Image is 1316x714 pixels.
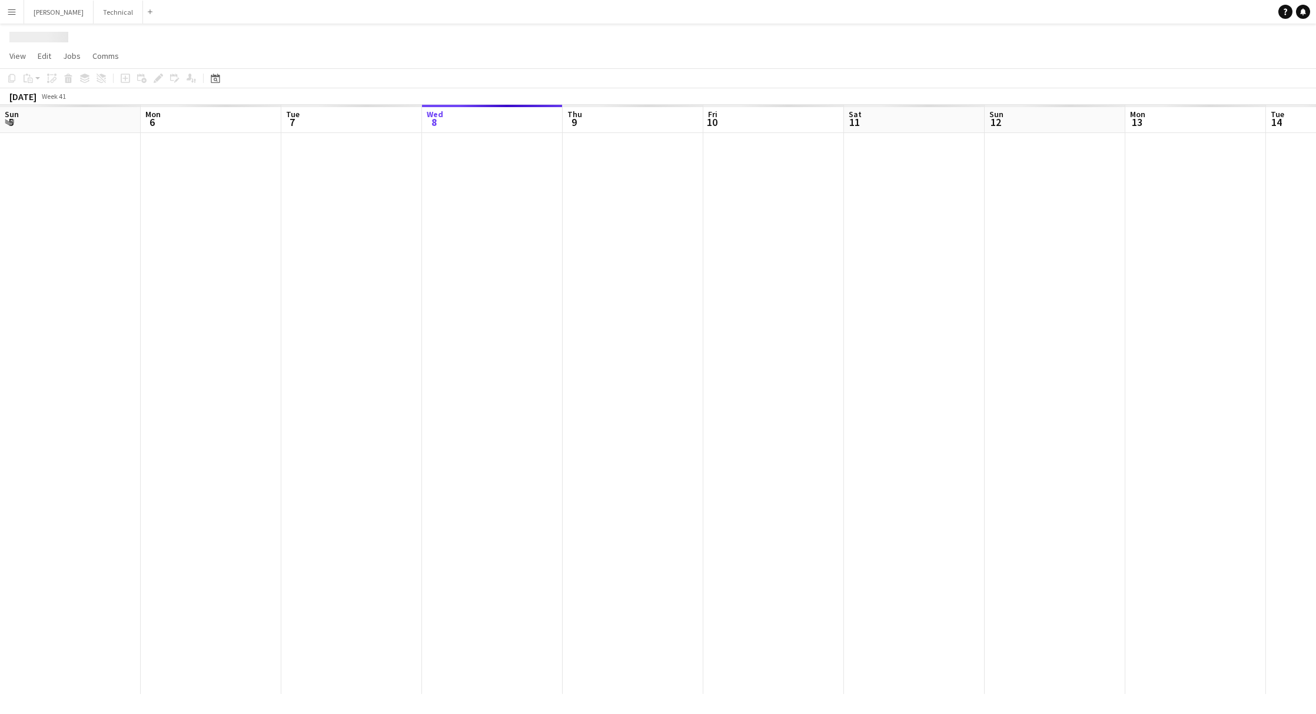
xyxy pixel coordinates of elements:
span: Wed [427,109,443,119]
span: 7 [284,115,300,129]
span: Sun [989,109,1003,119]
span: Comms [92,51,119,61]
span: Thu [567,109,582,119]
span: Mon [1130,109,1145,119]
span: Mon [145,109,161,119]
span: 5 [3,115,19,129]
span: Sun [5,109,19,119]
a: Edit [33,48,56,64]
span: Tue [1271,109,1284,119]
div: [DATE] [9,91,36,102]
span: 11 [847,115,862,129]
button: [PERSON_NAME] [24,1,94,24]
span: 6 [144,115,161,129]
span: Tue [286,109,300,119]
span: 13 [1128,115,1145,129]
span: 8 [425,115,443,129]
span: 12 [988,115,1003,129]
span: Sat [849,109,862,119]
span: 9 [566,115,582,129]
span: 10 [706,115,717,129]
a: Comms [88,48,124,64]
span: Edit [38,51,51,61]
span: Week 41 [39,92,68,101]
span: Fri [708,109,717,119]
span: 14 [1269,115,1284,129]
span: View [9,51,26,61]
button: Technical [94,1,143,24]
a: Jobs [58,48,85,64]
a: View [5,48,31,64]
span: Jobs [63,51,81,61]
